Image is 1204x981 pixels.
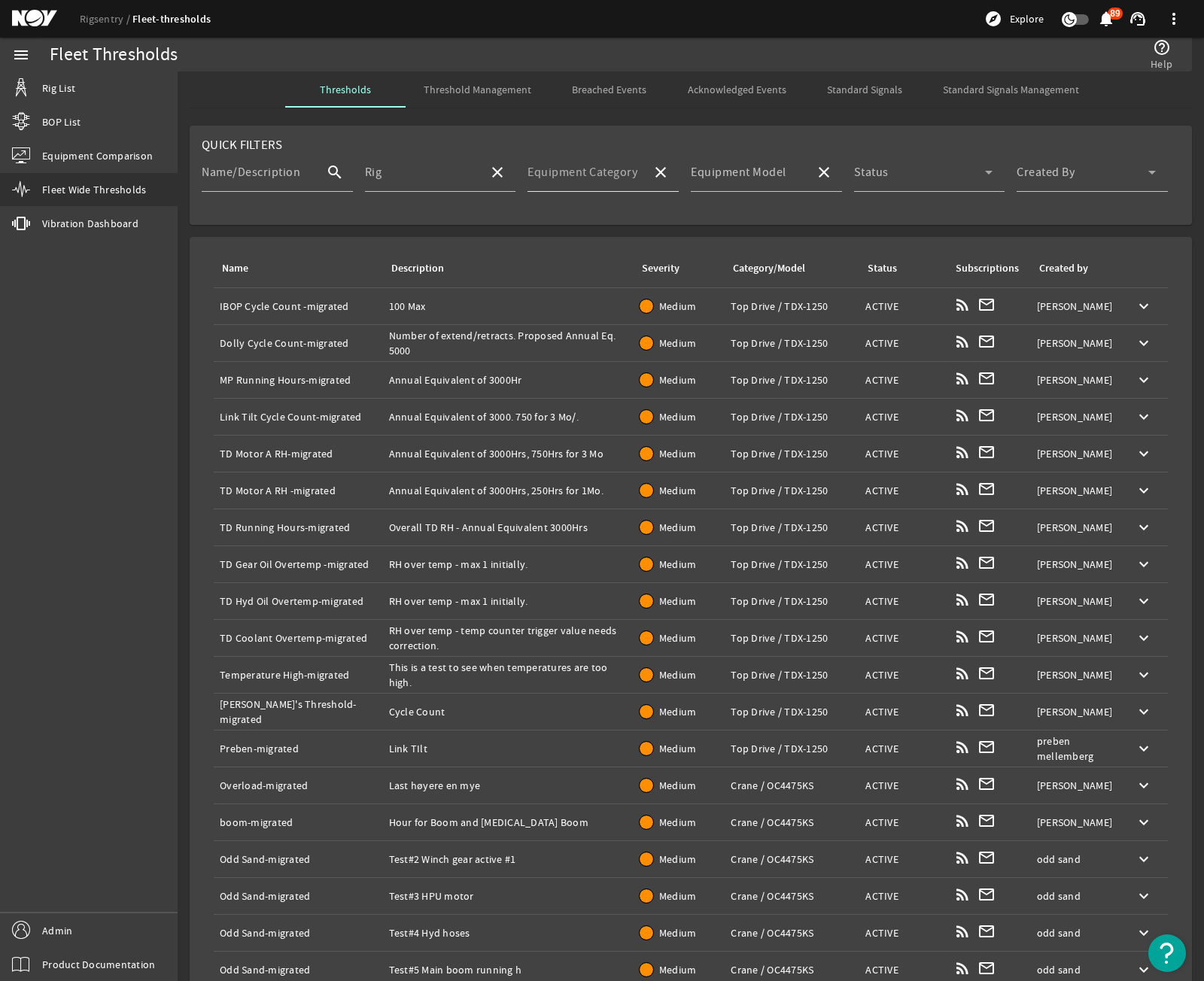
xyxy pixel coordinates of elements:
div: Test#3 HPU motor [389,888,628,904]
mat-icon: rss_feed [953,701,971,719]
mat-icon: mail_outline [977,738,996,756]
div: [PERSON_NAME] [1037,520,1114,535]
mat-label: Equipment Model [691,165,786,180]
mat-icon: rss_feed [953,554,971,572]
div: [PERSON_NAME] [1037,446,1114,461]
mat-label: Status [854,165,889,180]
div: Annual Equivalent of 3000Hrs, 750Hrs for 3 Mo [389,446,628,461]
div: Top Drive / TDX-1250 [731,630,853,645]
div: Odd Sand-migrated [220,888,377,904]
span: Medium [659,852,697,866]
mat-icon: mail_outline [977,627,996,645]
div: boom-migrated [220,815,377,830]
span: Vibration Dashboard [42,216,138,231]
mat-icon: keyboard_arrow_down [1135,555,1153,573]
span: Medium [659,484,697,497]
span: Medium [659,521,697,534]
mat-icon: mail_outline [977,812,996,830]
div: Test#2 Winch gear active #1 [389,852,628,867]
div: Preben-migrated [220,741,377,756]
div: Link Tilt Cycle Count-migrated [220,409,377,424]
div: This is a test to see when temperatures are too high. [389,660,628,690]
a: Fleet-thresholds [132,12,211,26]
mat-icon: keyboard_arrow_down [1135,703,1153,721]
div: Overload-migrated [220,778,377,793]
div: Crane / OC4475KS [731,852,853,867]
mat-icon: keyboard_arrow_down [1135,740,1153,758]
mat-icon: rss_feed [953,738,971,756]
div: Top Drive / TDX-1250 [731,409,853,424]
mat-icon: rss_feed [953,443,971,461]
mat-icon: rss_feed [953,849,971,867]
span: Medium [659,705,697,718]
div: ACTIVE [865,557,941,572]
mat-icon: rss_feed [953,517,971,535]
div: ACTIVE [865,741,941,756]
div: IBOP Cycle Count -migrated [220,299,377,314]
div: [PERSON_NAME] [1037,409,1114,424]
div: Top Drive / TDX-1250 [731,299,853,314]
mat-icon: mail_outline [977,480,996,498]
div: odd sand [1037,852,1114,867]
span: Medium [659,742,697,755]
span: Medium [659,447,697,460]
mat-icon: menu [12,46,30,64]
mat-icon: keyboard_arrow_down [1135,481,1153,500]
div: Number of extend/retracts. Proposed Annual Eq. 5000 [389,328,628,358]
div: ACTIVE [865,667,941,682]
div: ACTIVE [865,372,941,387]
mat-icon: search [317,163,353,181]
mat-icon: keyboard_arrow_down [1135,887,1153,905]
span: Medium [659,779,697,792]
div: ACTIVE [865,778,941,793]
span: Medium [659,299,697,313]
mat-icon: explore [984,10,1002,28]
mat-icon: rss_feed [953,664,971,682]
span: Help [1151,56,1172,71]
span: Breached Events [572,84,646,95]
mat-icon: mail_outline [977,775,996,793]
mat-icon: rss_feed [953,333,971,351]
div: ACTIVE [865,815,941,830]
mat-icon: mail_outline [977,591,996,609]
mat-icon: rss_feed [953,885,971,904]
mat-icon: rss_feed [953,959,971,977]
div: Category/Model [733,260,805,277]
div: Top Drive / TDX-1250 [731,336,853,351]
div: TD Coolant Overtemp-migrated [220,630,377,645]
div: odd sand [1037,925,1114,940]
span: Medium [659,926,697,940]
span: Explore [1010,11,1044,26]
div: Overall TD RH - Annual Equivalent 3000Hrs [389,520,628,535]
mat-icon: keyboard_arrow_down [1135,371,1153,389]
div: Top Drive / TDX-1250 [731,594,853,609]
button: 89 [1098,11,1114,27]
div: ACTIVE [865,594,941,609]
div: Top Drive / TDX-1250 [731,446,853,461]
span: Equipment Comparison [42,148,153,163]
div: ACTIVE [865,299,941,314]
a: Rigsentry [80,12,132,26]
div: Odd Sand-migrated [220,925,377,940]
span: Standard Signals [827,84,902,95]
button: more_vert [1156,1,1192,37]
div: Description [391,260,444,277]
mat-icon: mail_outline [977,333,996,351]
div: Crane / OC4475KS [731,815,853,830]
div: [PERSON_NAME] [1037,778,1114,793]
div: preben mellemberg [1037,733,1114,764]
div: TD Hyd Oil Overtemp-migrated [220,594,377,609]
div: RH over temp - temp counter trigger value needs correction. [389,623,628,653]
div: Severity [642,260,680,277]
mat-icon: mail_outline [977,922,996,940]
div: Top Drive / TDX-1250 [731,483,853,498]
div: [PERSON_NAME] [1037,557,1114,572]
div: 100 Max [389,299,628,314]
mat-label: Equipment Category [528,165,637,180]
div: Name [220,260,371,277]
div: Dolly Cycle Count-migrated [220,336,377,351]
div: RH over temp - max 1 initially. [389,557,628,572]
div: Annual Equivalent of 3000Hr [389,372,628,387]
div: Odd Sand-migrated [220,852,377,867]
span: Fleet Wide Thresholds [42,182,146,197]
